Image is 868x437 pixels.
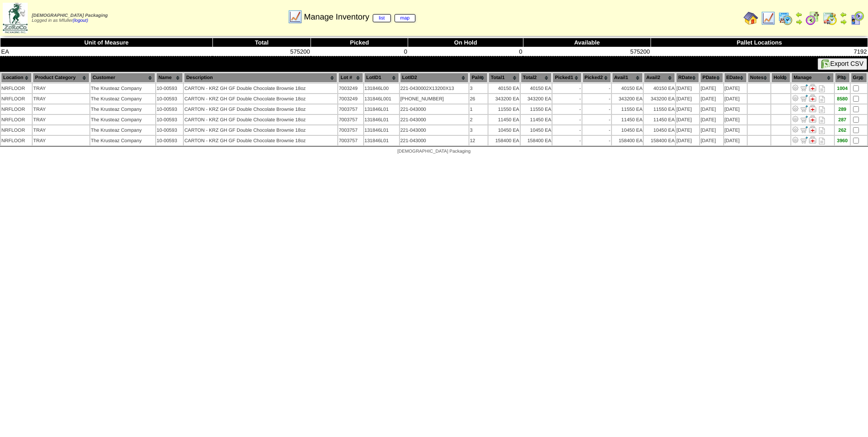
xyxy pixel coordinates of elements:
[488,104,520,114] td: 11550 EA
[644,115,675,124] td: 11450 EA
[840,11,847,18] img: arrowleft.gif
[90,94,155,104] td: The Krusteaz Company
[835,96,849,102] div: 8580
[364,94,399,104] td: 131846L001
[1,115,32,124] td: NRFLOOR
[0,38,213,47] th: Unit of Measure
[33,136,89,145] td: TRAY
[1,136,32,145] td: NRFLOOR
[771,73,790,83] th: Hold
[156,115,183,124] td: 10-00593
[311,47,408,56] td: 0
[818,58,867,70] button: Export CSV
[724,136,747,145] td: [DATE]
[676,136,699,145] td: [DATE]
[1,104,32,114] td: NRFLOOR
[676,125,699,135] td: [DATE]
[819,117,825,124] i: Note
[809,126,816,133] img: Manage Hold
[644,104,675,114] td: 11550 EA
[469,84,488,93] td: 3
[552,104,581,114] td: -
[748,73,770,83] th: Notes
[800,115,808,123] img: Move
[33,104,89,114] td: TRAY
[90,84,155,93] td: The Krusteaz Company
[156,84,183,93] td: 10-00593
[1,94,32,104] td: NRFLOOR
[612,94,643,104] td: 343200 EA
[644,94,675,104] td: 343200 EA
[644,73,675,83] th: Avail2
[469,94,488,104] td: 26
[700,73,723,83] th: PDate
[521,84,552,93] td: 40150 EA
[3,3,28,33] img: zoroco-logo-small.webp
[469,125,488,135] td: 3
[469,73,488,83] th: Pal#
[364,125,399,135] td: 131846L01
[582,73,611,83] th: Picked2
[156,104,183,114] td: 10-00593
[184,104,337,114] td: CARTON - KRZ GH GF Double Chocolate Brownie 18oz
[523,47,651,56] td: 575200
[850,11,864,25] img: calendarcustomer.gif
[90,115,155,124] td: The Krusteaz Company
[156,94,183,104] td: 10-00593
[552,73,581,83] th: Picked1
[778,11,793,25] img: calendarprod.gif
[582,125,611,135] td: -
[819,127,825,134] i: Note
[724,84,747,93] td: [DATE]
[800,105,808,112] img: Move
[795,11,803,18] img: arrowleft.gif
[1,125,32,135] td: NRFLOOR
[582,136,611,145] td: -
[700,94,723,104] td: [DATE]
[184,136,337,145] td: CARTON - KRZ GH GF Double Chocolate Brownie 18oz
[700,104,723,114] td: [DATE]
[469,104,488,114] td: 1
[819,138,825,144] i: Note
[821,60,830,69] img: excel.gif
[676,84,699,93] td: [DATE]
[400,125,469,135] td: 221-043000
[612,73,643,83] th: Avail1
[338,115,363,124] td: 7003757
[397,149,470,154] span: [DEMOGRAPHIC_DATA] Packaging
[364,115,399,124] td: 131846L01
[582,94,611,104] td: -
[800,126,808,133] img: Move
[311,38,408,47] th: Picked
[800,136,808,144] img: Move
[338,104,363,114] td: 7003757
[700,115,723,124] td: [DATE]
[805,11,820,25] img: calendarblend.gif
[612,136,643,145] td: 158400 EA
[364,136,399,145] td: 131846L01
[184,84,337,93] td: CARTON - KRZ GH GF Double Chocolate Brownie 18oz
[521,73,552,83] th: Total2
[400,94,469,104] td: [PHONE_NUMBER]
[809,94,816,102] img: Manage Hold
[521,94,552,104] td: 343200 EA
[809,136,816,144] img: Manage Hold
[488,73,520,83] th: Total1
[33,84,89,93] td: TRAY
[400,115,469,124] td: 221-043000
[400,73,469,83] th: LotID2
[521,125,552,135] td: 10450 EA
[488,94,520,104] td: 343200 EA
[521,136,552,145] td: 158400 EA
[1,84,32,93] td: NRFLOOR
[835,86,849,91] div: 1004
[835,73,849,83] th: Plt
[582,84,611,93] td: -
[212,38,311,47] th: Total
[800,94,808,102] img: Move
[809,105,816,112] img: Manage Hold
[724,125,747,135] td: [DATE]
[0,47,213,56] td: EA
[724,73,747,83] th: EDate
[582,104,611,114] td: -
